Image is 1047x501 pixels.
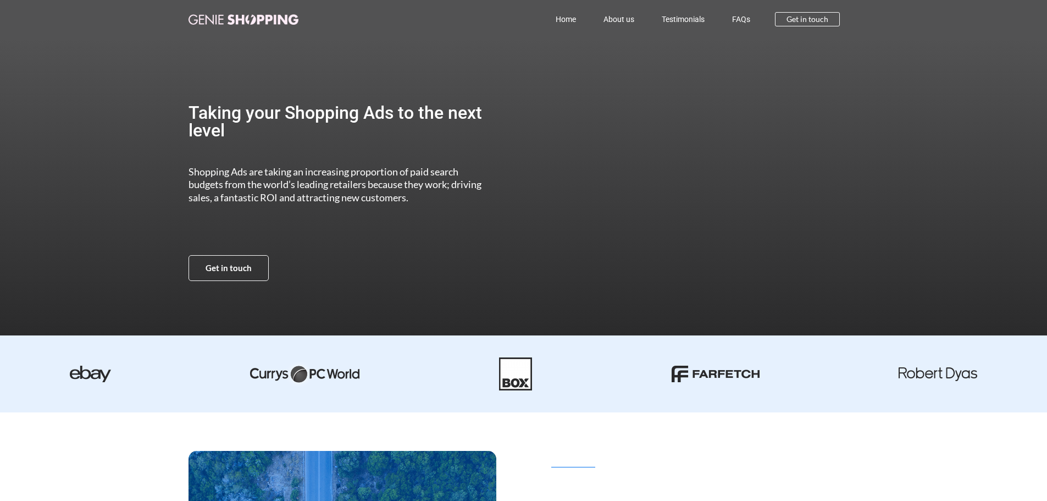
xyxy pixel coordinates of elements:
[206,264,252,272] span: Get in touch
[347,7,765,32] nav: Menu
[189,104,492,139] h2: Taking your Shopping Ads to the next level
[648,7,718,32] a: Testimonials
[189,166,481,203] span: Shopping Ads are taking an increasing proportion of paid search budgets from the world’s leading ...
[775,12,840,26] a: Get in touch
[899,367,977,381] img: robert dyas
[718,7,764,32] a: FAQs
[499,357,532,390] img: Box-01
[590,7,648,32] a: About us
[672,366,760,382] img: farfetch-01
[786,15,828,23] span: Get in touch
[70,366,111,382] img: ebay-dark
[189,255,269,281] a: Get in touch
[542,7,590,32] a: Home
[189,14,298,25] img: genie-shopping-logo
